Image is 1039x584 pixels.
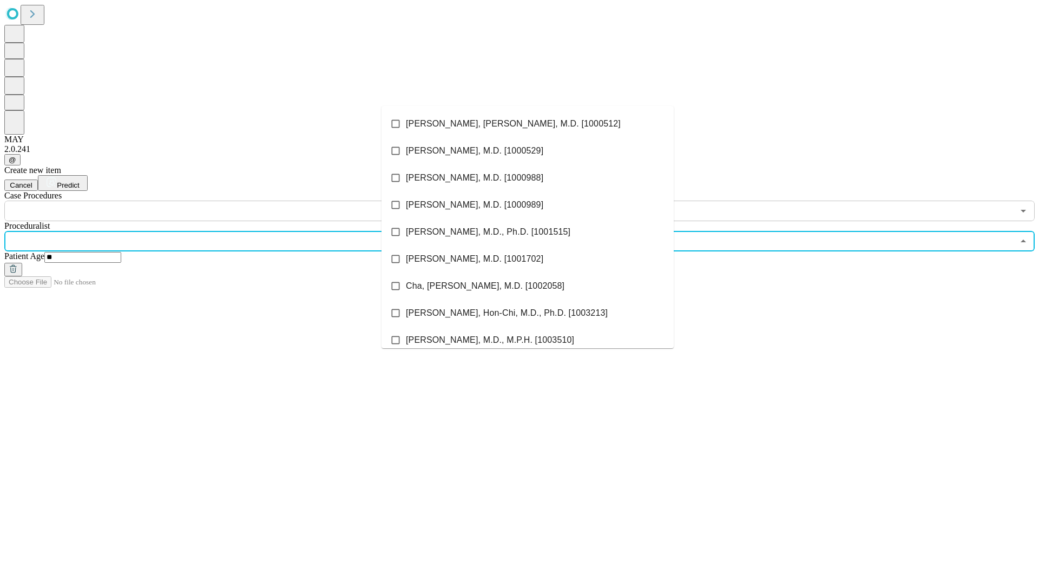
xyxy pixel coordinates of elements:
[406,144,543,157] span: [PERSON_NAME], M.D. [1000529]
[406,198,543,211] span: [PERSON_NAME], M.D. [1000989]
[406,280,564,293] span: Cha, [PERSON_NAME], M.D. [1002058]
[9,156,16,164] span: @
[4,165,61,175] span: Create new item
[406,307,608,320] span: [PERSON_NAME], Hon-Chi, M.D., Ph.D. [1003213]
[4,191,62,200] span: Scheduled Procedure
[406,253,543,266] span: [PERSON_NAME], M.D. [1001702]
[4,154,21,165] button: @
[1016,234,1031,249] button: Close
[4,135,1035,144] div: MAY
[4,221,50,230] span: Proceduralist
[406,117,621,130] span: [PERSON_NAME], [PERSON_NAME], M.D. [1000512]
[38,175,88,191] button: Predict
[406,171,543,184] span: [PERSON_NAME], M.D. [1000988]
[10,181,32,189] span: Cancel
[4,180,38,191] button: Cancel
[4,144,1035,154] div: 2.0.241
[57,181,79,189] span: Predict
[406,225,570,238] span: [PERSON_NAME], M.D., Ph.D. [1001515]
[406,334,574,347] span: [PERSON_NAME], M.D., M.P.H. [1003510]
[1016,203,1031,218] button: Open
[4,251,44,261] span: Patient Age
